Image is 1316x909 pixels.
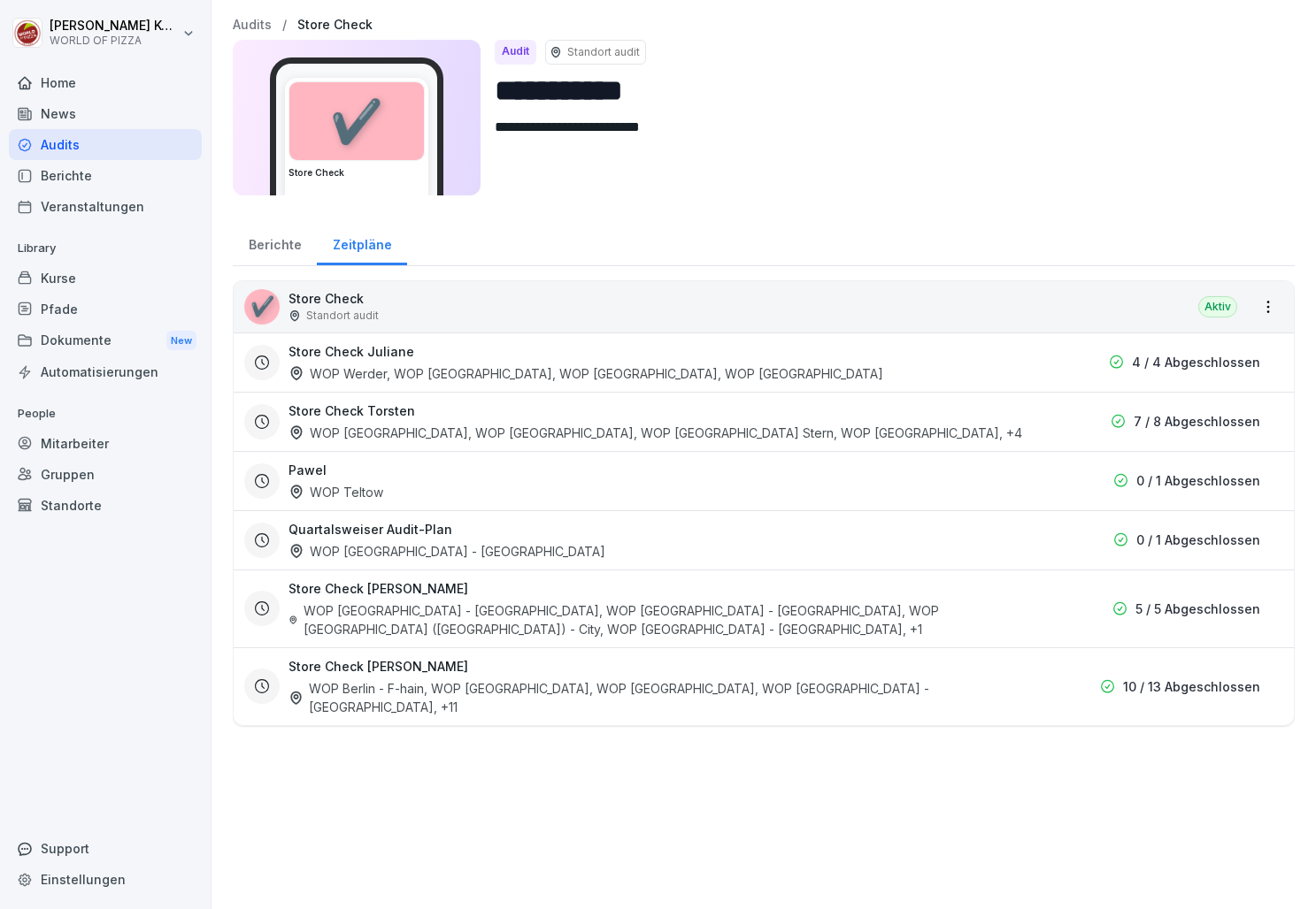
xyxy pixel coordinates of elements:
p: Store Check [289,289,379,308]
p: / [282,18,287,33]
div: ✔️ [244,289,280,325]
h3: Store Check [289,166,425,180]
h3: Store Check [PERSON_NAME] [289,657,468,676]
a: Automatisierungen [9,356,202,387]
a: Einstellungen [9,864,202,895]
div: ✔️ [289,82,424,160]
a: Standorte [9,490,202,521]
div: Audit [495,40,536,65]
div: New [166,331,196,351]
p: Standort audit [567,44,640,60]
p: 0 / 1 Abgeschlossen [1136,531,1260,549]
p: 7 / 8 Abgeschlossen [1134,412,1260,431]
h3: Quartalsweiser Audit-Plan [289,520,452,539]
a: Gruppen [9,459,202,490]
a: News [9,98,202,129]
div: Support [9,833,202,864]
a: DokumenteNew [9,325,202,357]
p: WORLD OF PIZZA [50,34,179,47]
p: People [9,400,202,428]
a: Mitarbeiter [9,428,202,459]
a: Audits [233,18,272,33]
div: Aktiv [1198,296,1237,317]
div: WOP Berlin - F-hain, WOP [GEOGRAPHIC_DATA], WOP [GEOGRAPHIC_DATA], WOP [GEOGRAPHIC_DATA] - [GEOGR... [289,679,1039,716]
a: Berichte [233,220,317,265]
h3: Store Check Juliane [289,342,414,361]
a: Audits [9,129,202,160]
p: 0 / 1 Abgeschlossen [1136,471,1260,490]
a: Berichte [9,160,202,191]
h3: Store Check Torsten [289,401,415,420]
div: WOP Werder, WOP [GEOGRAPHIC_DATA], WOP [GEOGRAPHIC_DATA], WOP [GEOGRAPHIC_DATA] [289,364,883,383]
a: Zeitpläne [317,220,407,265]
div: Dokumente [9,325,202,357]
p: [PERSON_NAME] Kegzde [50,19,179,34]
h3: Store Check [PERSON_NAME] [289,579,468,598]
p: 4 / 4 Abgeschlossen [1132,353,1260,371]
a: Pfade [9,294,202,325]
p: Standort audit [306,308,379,324]
div: WOP [GEOGRAPHIC_DATA] - [GEOGRAPHIC_DATA] [289,542,605,561]
a: Kurse [9,263,202,294]
div: WOP Teltow [289,483,383,501]
a: Veranstaltungen [9,191,202,222]
a: Store Check [297,18,373,33]
p: 5 / 5 Abgeschlossen [1135,600,1260,618]
div: WOP [GEOGRAPHIC_DATA], WOP [GEOGRAPHIC_DATA], WOP [GEOGRAPHIC_DATA] Stern, WOP [GEOGRAPHIC_DATA] ... [289,424,1022,442]
div: WOP [GEOGRAPHIC_DATA] - [GEOGRAPHIC_DATA], WOP [GEOGRAPHIC_DATA] - [GEOGRAPHIC_DATA], WOP [GEOGRA... [289,601,1039,638]
h3: Pawel [289,461,327,479]
p: Library [9,234,202,263]
p: 10 / 13 Abgeschlossen [1123,677,1260,696]
a: Home [9,67,202,98]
